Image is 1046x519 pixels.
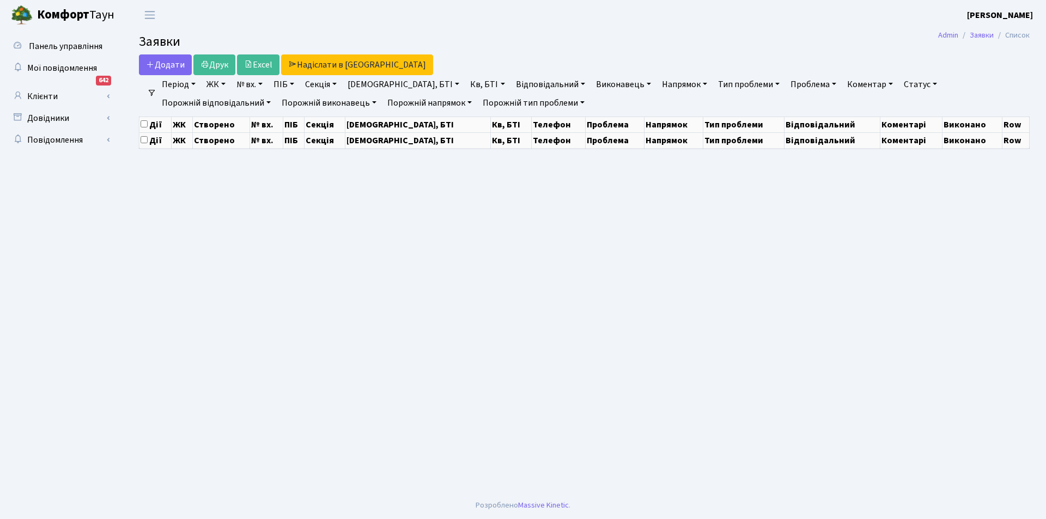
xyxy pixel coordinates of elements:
[250,117,283,132] th: № вх.
[277,94,381,112] a: Порожній виконавець
[283,132,305,148] th: ПІБ
[305,117,345,132] th: Секція
[478,94,589,112] a: Порожній тип проблеми
[490,117,531,132] th: Кв, БТІ
[938,29,958,41] a: Admin
[172,117,192,132] th: ЖК
[518,499,569,511] a: Massive Kinetic
[139,32,180,51] span: Заявки
[880,117,942,132] th: Коментарі
[343,75,464,94] a: [DEMOGRAPHIC_DATA], БТІ
[466,75,509,94] a: Кв, БТІ
[5,86,114,107] a: Клієнти
[1002,132,1029,148] th: Row
[202,75,230,94] a: ЖК
[27,62,97,74] span: Мої повідомлення
[146,59,185,71] span: Додати
[784,132,880,148] th: Відповідальний
[96,76,111,86] div: 642
[899,75,941,94] a: Статус
[703,132,784,148] th: Тип проблеми
[305,132,345,148] th: Секція
[139,54,192,75] a: Додати
[703,117,784,132] th: Тип проблеми
[644,117,703,132] th: Напрямок
[585,132,644,148] th: Проблема
[592,75,655,94] a: Виконавець
[29,40,102,52] span: Панель управління
[157,75,200,94] a: Період
[269,75,299,94] a: ПІБ
[5,35,114,57] a: Панель управління
[192,117,250,132] th: Створено
[5,129,114,151] a: Повідомлення
[139,132,172,148] th: Дії
[237,54,279,75] a: Excel
[11,4,33,26] img: logo.png
[942,132,1002,148] th: Виконано
[37,6,114,25] span: Таун
[843,75,897,94] a: Коментар
[967,9,1033,21] b: [PERSON_NAME]
[345,117,490,132] th: [DEMOGRAPHIC_DATA], БТІ
[784,117,880,132] th: Відповідальний
[532,117,586,132] th: Телефон
[922,24,1046,47] nav: breadcrumb
[490,132,531,148] th: Кв, БТІ
[37,6,89,23] b: Комфорт
[193,54,235,75] a: Друк
[157,94,275,112] a: Порожній відповідальний
[383,94,476,112] a: Порожній напрямок
[136,6,163,24] button: Переключити навігацію
[281,54,433,75] a: Надіслати в [GEOGRAPHIC_DATA]
[967,9,1033,22] a: [PERSON_NAME]
[5,57,114,79] a: Мої повідомлення642
[970,29,994,41] a: Заявки
[192,132,250,148] th: Створено
[714,75,784,94] a: Тип проблеми
[232,75,267,94] a: № вх.
[283,117,305,132] th: ПІБ
[994,29,1030,41] li: Список
[532,132,586,148] th: Телефон
[644,132,703,148] th: Напрямок
[476,499,570,511] div: Розроблено .
[5,107,114,129] a: Довідники
[250,132,283,148] th: № вх.
[345,132,490,148] th: [DEMOGRAPHIC_DATA], БТІ
[658,75,711,94] a: Напрямок
[1002,117,1029,132] th: Row
[512,75,589,94] a: Відповідальний
[786,75,841,94] a: Проблема
[585,117,644,132] th: Проблема
[880,132,942,148] th: Коментарі
[172,132,192,148] th: ЖК
[942,117,1002,132] th: Виконано
[301,75,341,94] a: Секція
[139,117,172,132] th: Дії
